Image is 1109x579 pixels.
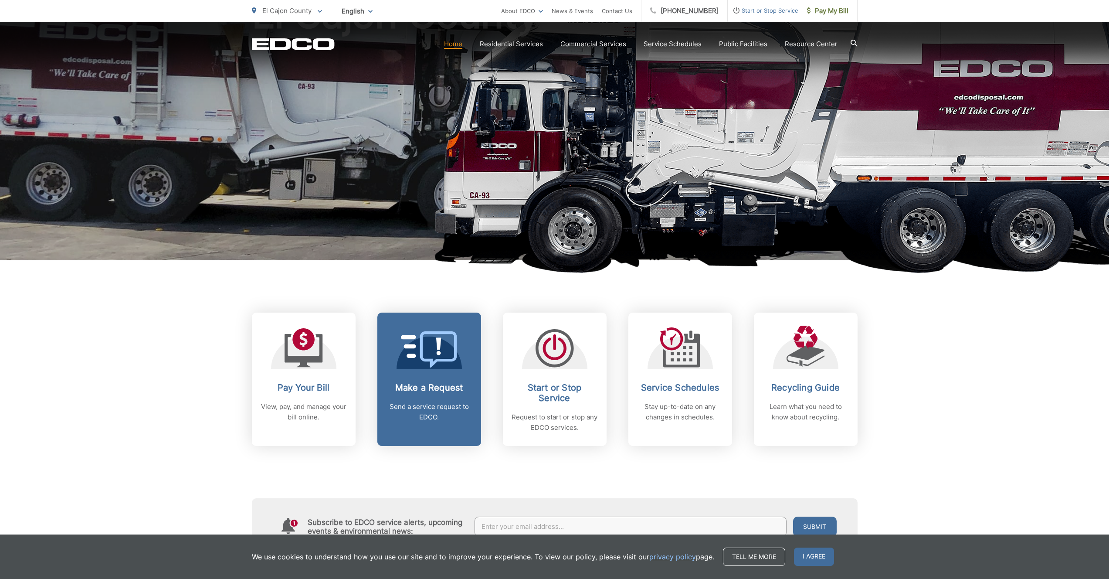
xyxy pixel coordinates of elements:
p: View, pay, and manage your bill online. [261,402,347,422]
a: Make a Request Send a service request to EDCO. [377,313,481,446]
a: Home [444,39,462,49]
a: Tell me more [723,548,785,566]
a: EDCD logo. Return to the homepage. [252,38,335,50]
input: Enter your email address... [475,517,787,537]
p: Request to start or stop any EDCO services. [512,412,598,433]
p: Stay up-to-date on any changes in schedules. [637,402,723,422]
h2: Service Schedules [637,382,723,393]
span: English [335,3,379,19]
p: We use cookies to understand how you use our site and to improve your experience. To view our pol... [252,552,714,562]
h2: Pay Your Bill [261,382,347,393]
a: Recycling Guide Learn what you need to know about recycling. [754,313,858,446]
a: Public Facilities [719,39,767,49]
p: Send a service request to EDCO. [386,402,472,422]
h2: Recycling Guide [763,382,849,393]
a: Pay Your Bill View, pay, and manage your bill online. [252,313,356,446]
span: El Cajon County [262,7,312,15]
button: Submit [793,517,837,537]
h4: Subscribe to EDCO service alerts, upcoming events & environmental news: [308,518,466,535]
span: I agree [794,548,834,566]
p: Learn what you need to know about recycling. [763,402,849,422]
a: Commercial Services [560,39,626,49]
a: Contact Us [602,6,632,16]
span: Pay My Bill [807,6,848,16]
a: Resource Center [785,39,838,49]
a: Service Schedules Stay up-to-date on any changes in schedules. [628,313,732,446]
a: privacy policy [649,552,696,562]
a: About EDCO [501,6,543,16]
a: Service Schedules [644,39,702,49]
h2: Make a Request [386,382,472,393]
a: News & Events [552,6,593,16]
a: Residential Services [480,39,543,49]
h2: Start or Stop Service [512,382,598,403]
